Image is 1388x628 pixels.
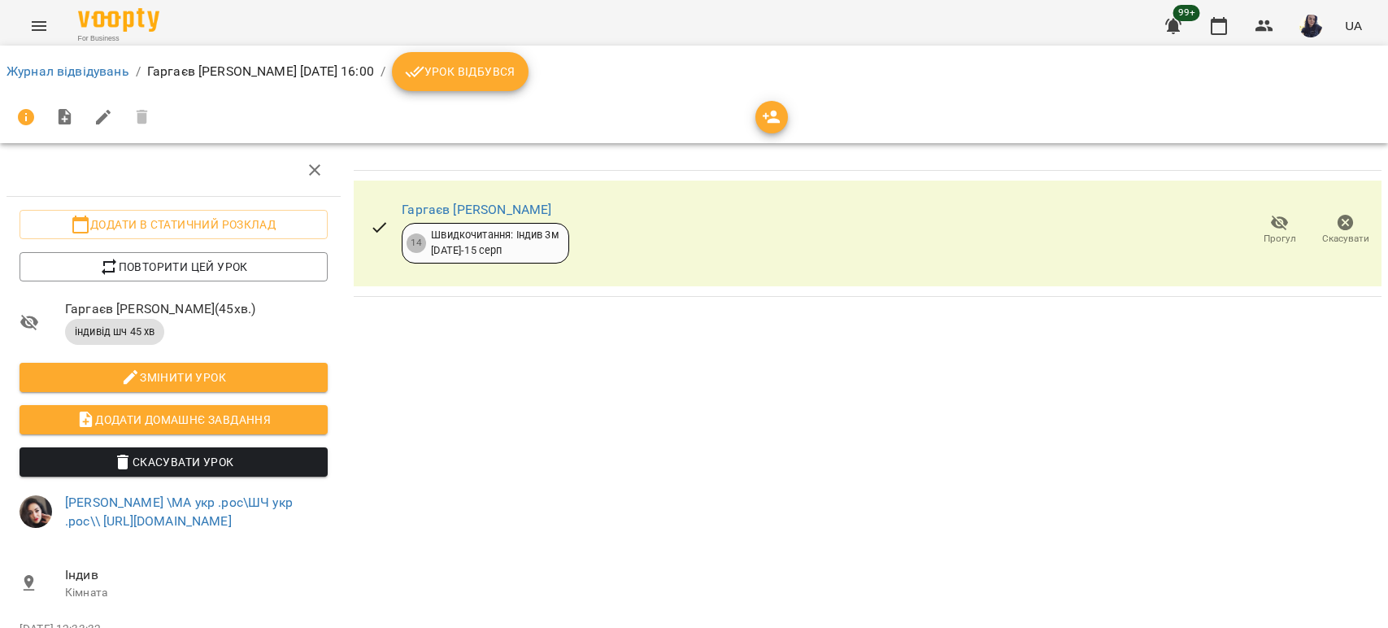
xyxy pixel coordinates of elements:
[7,63,129,79] a: Журнал відвідувань
[1173,5,1200,21] span: 99+
[1247,207,1312,253] button: Прогул
[20,252,328,281] button: Повторити цей урок
[65,585,328,601] p: Кімната
[147,62,374,81] p: Гаргаєв [PERSON_NAME] [DATE] 16:00
[33,368,315,387] span: Змінити урок
[1322,232,1369,246] span: Скасувати
[402,202,551,217] a: Гаргаєв [PERSON_NAME]
[392,52,529,91] button: Урок відбувся
[1345,17,1362,34] span: UA
[78,8,159,32] img: Voopty Logo
[405,62,516,81] span: Урок відбувся
[20,495,52,528] img: 415cf204168fa55e927162f296ff3726.jpg
[136,62,141,81] li: /
[20,405,328,434] button: Додати домашнє завдання
[1338,11,1368,41] button: UA
[78,33,159,44] span: For Business
[1299,15,1322,37] img: de66a22b4ea812430751315b74cfe34b.jpg
[1312,207,1378,253] button: Скасувати
[407,233,426,253] div: 14
[65,299,328,319] span: Гаргаєв [PERSON_NAME] ( 45 хв. )
[1264,232,1296,246] span: Прогул
[65,325,164,339] span: індивід шч 45 хв
[33,257,315,277] span: Повторити цей урок
[431,228,558,258] div: Швидкочитання: Індив 3м [DATE] - 15 серп
[20,210,328,239] button: Додати в статичний розклад
[20,447,328,477] button: Скасувати Урок
[20,363,328,392] button: Змінити урок
[33,215,315,234] span: Додати в статичний розклад
[33,452,315,472] span: Скасувати Урок
[65,565,328,585] span: Індив
[65,495,293,530] a: [PERSON_NAME] \МА укр .рос\ШЧ укр .рос\\ [URL][DOMAIN_NAME]
[7,52,1381,91] nav: breadcrumb
[33,410,315,430] span: Додати домашнє завдання
[20,7,59,46] button: Menu
[381,62,385,81] li: /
